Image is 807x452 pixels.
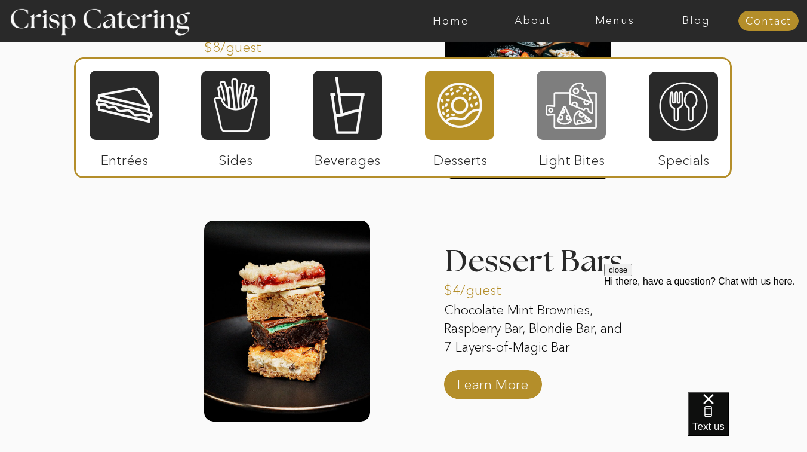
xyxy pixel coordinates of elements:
[445,246,625,261] h3: Dessert Bars
[444,270,523,304] a: $4/guest
[420,140,500,175] p: Desserts
[196,140,275,175] p: Sides
[574,15,655,27] a: Menus
[204,27,284,62] a: $8/guest
[307,140,387,175] p: Beverages
[492,15,574,27] a: About
[532,140,611,175] p: Light Bites
[655,15,737,27] a: Blog
[453,364,532,399] a: Learn More
[410,15,492,27] a: Home
[85,140,164,175] p: Entrées
[444,301,624,359] p: Chocolate Mint Brownies, Raspberry Bar, Blondie Bar, and 7 Layers-of-Magic Bar
[643,140,723,175] p: Specials
[688,392,807,452] iframe: podium webchat widget bubble
[604,264,807,407] iframe: podium webchat widget prompt
[738,16,799,28] a: Contact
